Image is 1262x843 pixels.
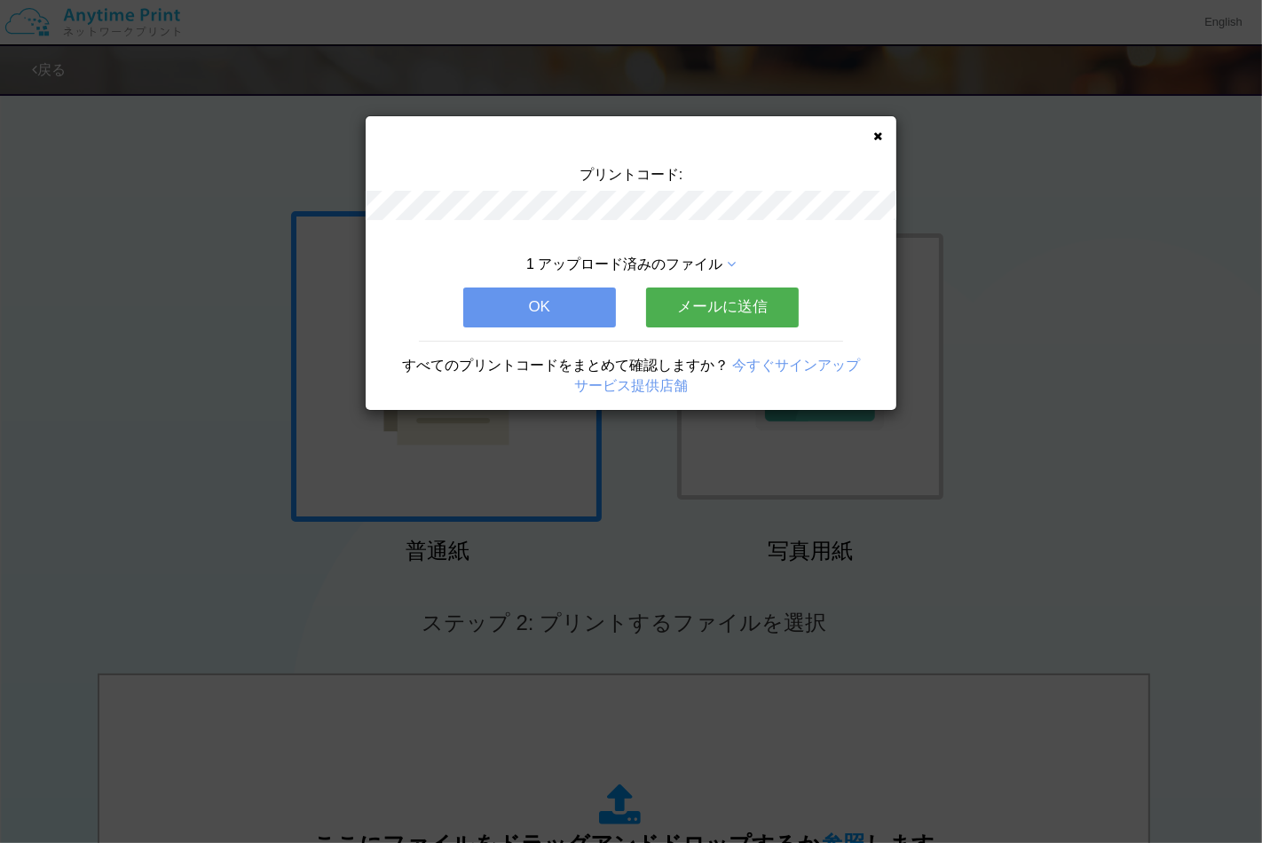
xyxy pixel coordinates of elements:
[732,358,860,373] a: 今すぐサインアップ
[402,358,729,373] span: すべてのプリントコードをまとめて確認しますか？
[580,167,682,182] span: プリントコード:
[574,378,688,393] a: サービス提供店舗
[646,288,799,327] button: メールに送信
[526,256,722,272] span: 1 アップロード済みのファイル
[463,288,616,327] button: OK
